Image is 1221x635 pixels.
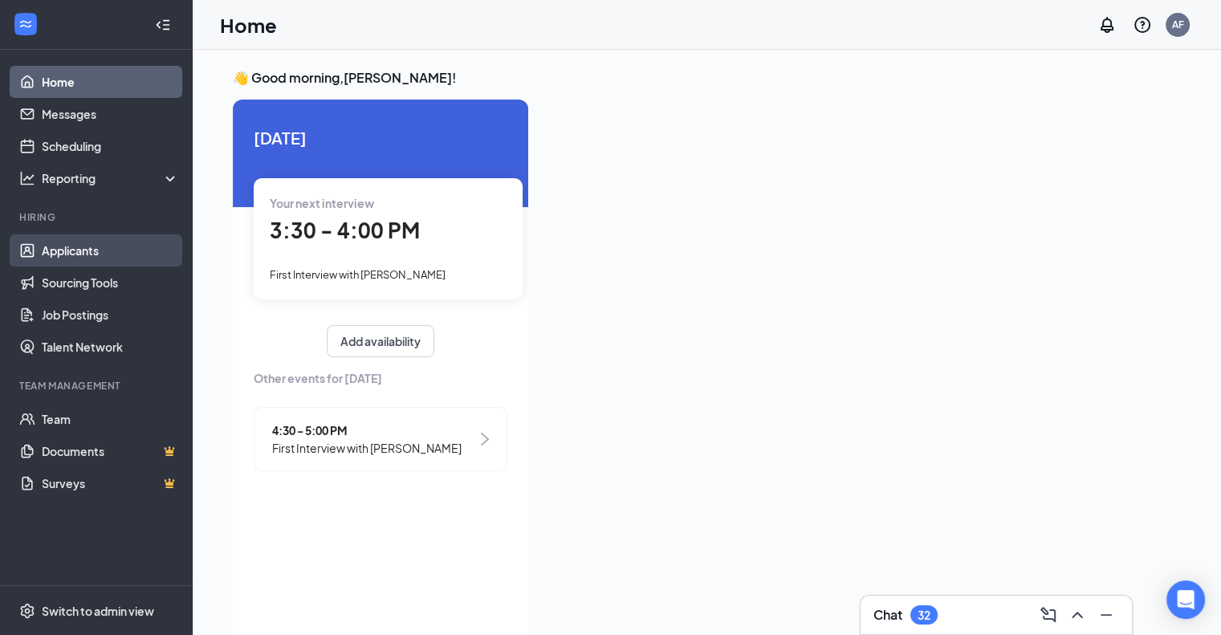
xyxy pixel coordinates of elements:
[19,170,35,186] svg: Analysis
[1097,15,1117,35] svg: Notifications
[1093,602,1119,628] button: Minimize
[254,125,507,150] span: [DATE]
[42,299,179,331] a: Job Postings
[18,16,34,32] svg: WorkstreamLogo
[19,210,176,224] div: Hiring
[42,467,179,499] a: SurveysCrown
[42,331,179,363] a: Talent Network
[233,69,1181,87] h3: 👋 Good morning, [PERSON_NAME] !
[1036,602,1061,628] button: ComposeMessage
[42,403,179,435] a: Team
[1064,602,1090,628] button: ChevronUp
[42,98,179,130] a: Messages
[918,609,930,622] div: 32
[1068,605,1087,625] svg: ChevronUp
[1172,18,1184,31] div: AF
[1097,605,1116,625] svg: Minimize
[1166,580,1205,619] div: Open Intercom Messenger
[155,17,171,33] svg: Collapse
[327,325,434,357] button: Add availability
[42,234,179,267] a: Applicants
[42,603,154,619] div: Switch to admin view
[272,439,462,457] span: First Interview with [PERSON_NAME]
[19,603,35,619] svg: Settings
[220,11,277,39] h1: Home
[270,268,446,281] span: First Interview with [PERSON_NAME]
[42,130,179,162] a: Scheduling
[19,379,176,393] div: Team Management
[42,170,180,186] div: Reporting
[270,217,420,243] span: 3:30 - 4:00 PM
[42,66,179,98] a: Home
[42,435,179,467] a: DocumentsCrown
[270,196,374,210] span: Your next interview
[1133,15,1152,35] svg: QuestionInfo
[1039,605,1058,625] svg: ComposeMessage
[873,606,902,624] h3: Chat
[254,369,507,387] span: Other events for [DATE]
[272,421,462,439] span: 4:30 - 5:00 PM
[42,267,179,299] a: Sourcing Tools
